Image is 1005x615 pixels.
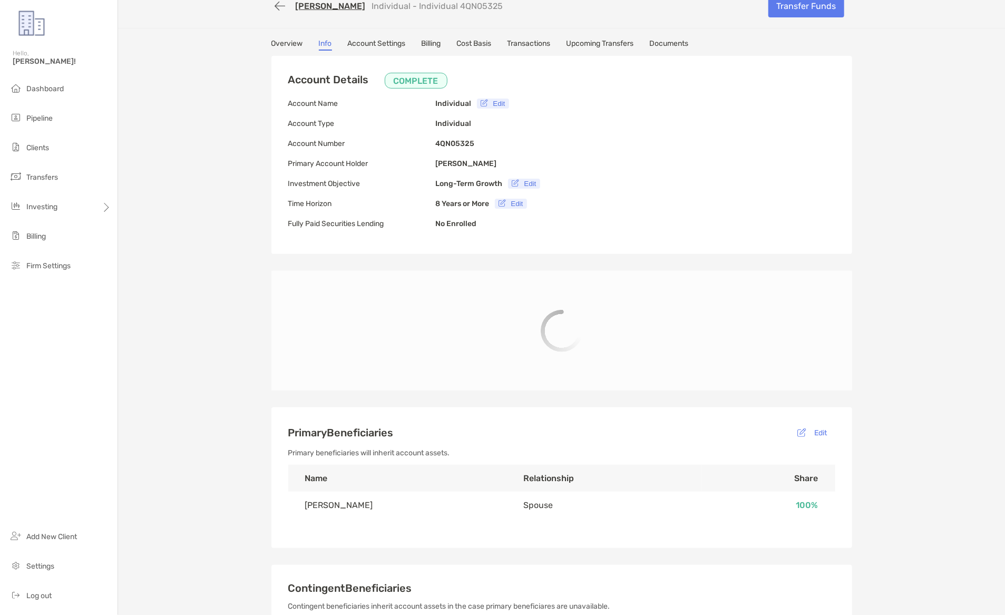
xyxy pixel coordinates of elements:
img: button icon [797,428,806,437]
p: Contingent beneficiaries inherit account assets in the case primary beneficiares are unavailable. [288,600,835,613]
img: firm-settings icon [9,259,22,271]
p: Investment Objective [288,177,436,190]
b: Individual [436,99,472,108]
span: Investing [26,202,57,211]
p: Account Name [288,97,436,110]
h3: Account Details [288,73,447,89]
p: COMPLETE [394,74,438,87]
th: Relationship [507,465,702,492]
span: Contingent Beneficiaries [288,582,412,594]
td: [PERSON_NAME] [288,492,507,519]
th: Name [288,465,507,492]
span: Settings [26,562,54,571]
button: Edit [789,424,835,441]
img: investing icon [9,200,22,212]
a: Upcoming Transfers [567,39,634,51]
a: [PERSON_NAME] [296,1,366,11]
img: dashboard icon [9,82,22,94]
b: No Enrolled [436,219,477,228]
span: Clients [26,143,49,152]
img: add_new_client icon [9,530,22,542]
th: Share [702,465,835,492]
td: Spouse [507,492,702,519]
span: Dashboard [26,84,64,93]
img: logout icon [9,589,22,601]
span: Log out [26,591,52,600]
button: Edit [508,179,541,189]
p: Primary beneficiaries will inherit account assets. [288,446,835,460]
button: Edit [495,199,528,209]
span: Firm Settings [26,261,71,270]
span: Add New Client [26,532,77,541]
span: Pipeline [26,114,53,123]
a: Account Settings [348,39,406,51]
p: Account Type [288,117,436,130]
p: Time Horizon [288,197,436,210]
span: Primary Beneficiaries [288,426,394,439]
b: Long-Term Growth [436,179,503,188]
a: Documents [650,39,689,51]
img: billing icon [9,229,22,242]
span: Billing [26,232,46,241]
a: Transactions [508,39,551,51]
b: [PERSON_NAME] [436,159,497,168]
a: Billing [422,39,441,51]
span: Transfers [26,173,58,182]
td: 100 % [702,492,835,519]
p: Individual - Individual 4QN05325 [372,1,503,11]
b: 4QN05325 [436,139,475,148]
p: Primary Account Holder [288,157,436,170]
a: Overview [271,39,303,51]
img: settings icon [9,559,22,572]
img: pipeline icon [9,111,22,124]
p: Account Number [288,137,436,150]
a: Info [319,39,332,51]
img: transfers icon [9,170,22,183]
p: Fully Paid Securities Lending [288,217,436,230]
img: clients icon [9,141,22,153]
a: Cost Basis [457,39,492,51]
span: [PERSON_NAME]! [13,57,111,66]
b: 8 Years or More [436,199,490,208]
img: Zoe Logo [13,4,51,42]
b: Individual [436,119,472,128]
button: Edit [477,99,510,109]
